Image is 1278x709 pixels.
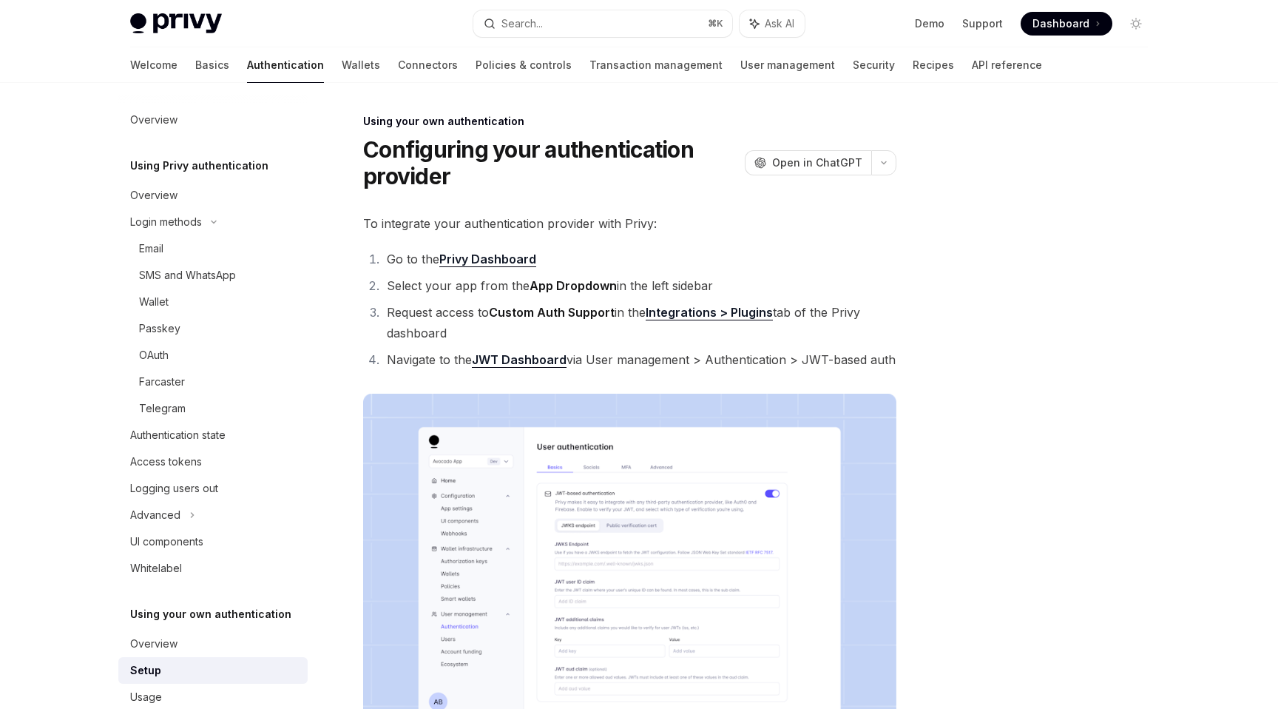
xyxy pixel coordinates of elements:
[962,16,1003,31] a: Support
[130,187,177,204] div: Overview
[247,47,324,83] a: Authentication
[589,47,723,83] a: Transaction management
[139,346,169,364] div: OAuth
[118,448,308,475] a: Access tokens
[382,349,896,370] li: Navigate to the via User management > Authentication > JWT-based auth
[195,47,229,83] a: Basics
[130,662,161,679] div: Setup
[476,47,572,83] a: Policies & controls
[118,182,308,209] a: Overview
[139,293,169,311] div: Wallet
[740,10,805,37] button: Ask AI
[118,422,308,448] a: Authentication state
[363,136,739,189] h1: Configuring your authentication provider
[139,266,236,284] div: SMS and WhatsApp
[363,114,896,129] div: Using your own authentication
[382,249,896,269] li: Go to the
[118,528,308,555] a: UI components
[853,47,895,83] a: Security
[130,47,177,83] a: Welcome
[139,400,186,417] div: Telegram
[472,352,567,368] a: JWT Dashboard
[130,605,291,623] h5: Using your own authentication
[130,111,177,129] div: Overview
[1124,12,1148,36] button: Toggle dark mode
[130,157,268,175] h5: Using Privy authentication
[489,305,615,320] strong: Custom Auth Support
[130,453,202,471] div: Access tokens
[130,213,202,231] div: Login methods
[118,342,308,369] a: OAuth
[130,533,203,551] div: UI components
[765,16,794,31] span: Ask AI
[646,305,773,320] a: Integrations > Plugins
[139,240,163,258] div: Email
[118,475,308,502] a: Logging users out
[118,235,308,262] a: Email
[130,635,177,653] div: Overview
[915,16,944,31] a: Demo
[118,631,308,657] a: Overview
[439,252,536,266] strong: Privy Dashboard
[130,426,226,444] div: Authentication state
[139,320,180,337] div: Passkey
[772,155,862,170] span: Open in ChatGPT
[972,47,1042,83] a: API reference
[342,47,380,83] a: Wallets
[363,213,896,234] span: To integrate your authentication provider with Privy:
[118,657,308,684] a: Setup
[439,252,536,267] a: Privy Dashboard
[118,107,308,133] a: Overview
[382,302,896,343] li: Request access to in the tab of the Privy dashboard
[708,18,723,30] span: ⌘ K
[130,560,182,577] div: Whitelabel
[139,373,185,391] div: Farcaster
[130,13,222,34] img: light logo
[118,555,308,582] a: Whitelabel
[118,395,308,422] a: Telegram
[745,150,871,175] button: Open in ChatGPT
[398,47,458,83] a: Connectors
[1021,12,1112,36] a: Dashboard
[118,289,308,315] a: Wallet
[1032,16,1089,31] span: Dashboard
[530,278,617,293] strong: App Dropdown
[382,275,896,296] li: Select your app from the in the left sidebar
[501,15,543,33] div: Search...
[118,262,308,289] a: SMS and WhatsApp
[118,369,308,395] a: Farcaster
[118,315,308,342] a: Passkey
[740,47,835,83] a: User management
[130,480,218,497] div: Logging users out
[130,688,162,706] div: Usage
[130,506,180,524] div: Advanced
[913,47,954,83] a: Recipes
[473,10,732,37] button: Search...⌘K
